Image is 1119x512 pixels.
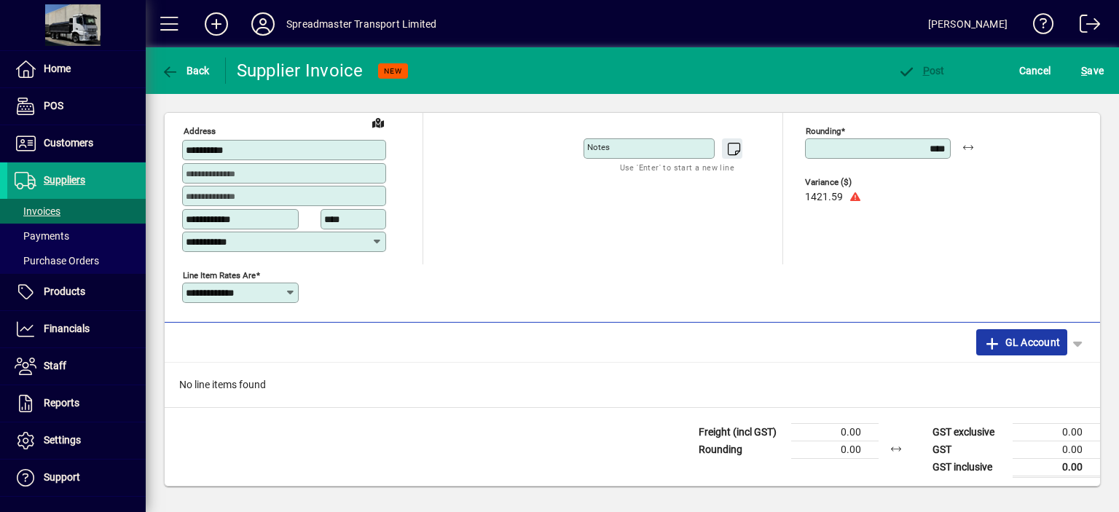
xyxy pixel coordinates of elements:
[805,192,843,203] span: 1421.59
[44,360,66,371] span: Staff
[983,331,1060,354] span: GL Account
[925,423,1013,441] td: GST exclusive
[44,63,71,74] span: Home
[691,441,791,458] td: Rounding
[1069,3,1101,50] a: Logout
[1081,59,1104,82] span: ave
[7,199,146,224] a: Invoices
[44,100,63,111] span: POS
[15,230,69,242] span: Payments
[928,12,1008,36] div: [PERSON_NAME]
[587,142,610,152] mat-label: Notes
[925,458,1013,476] td: GST inclusive
[44,434,81,446] span: Settings
[286,12,436,36] div: Spreadmaster Transport Limited
[923,65,930,76] span: P
[1022,3,1054,50] a: Knowledge Base
[165,363,1100,407] div: No line items found
[157,58,213,84] button: Back
[7,274,146,310] a: Products
[7,224,146,248] a: Payments
[366,111,390,134] a: View on map
[1013,423,1100,441] td: 0.00
[193,11,240,37] button: Add
[384,66,402,76] span: NEW
[7,422,146,459] a: Settings
[146,58,226,84] app-page-header-button: Back
[791,441,879,458] td: 0.00
[1081,65,1087,76] span: S
[7,460,146,496] a: Support
[7,88,146,125] a: POS
[237,59,364,82] div: Supplier Invoice
[805,178,892,187] span: Variance ($)
[183,269,256,280] mat-label: Line item rates are
[240,11,286,37] button: Profile
[925,441,1013,458] td: GST
[7,311,146,347] a: Financials
[898,65,945,76] span: ost
[806,126,841,136] mat-label: Rounding
[1013,441,1100,458] td: 0.00
[691,423,791,441] td: Freight (incl GST)
[161,65,210,76] span: Back
[1016,58,1055,84] button: Cancel
[1013,458,1100,476] td: 0.00
[44,174,85,186] span: Suppliers
[7,125,146,162] a: Customers
[44,137,93,149] span: Customers
[620,159,734,176] mat-hint: Use 'Enter' to start a new line
[1077,58,1107,84] button: Save
[7,248,146,273] a: Purchase Orders
[791,423,879,441] td: 0.00
[44,397,79,409] span: Reports
[7,348,146,385] a: Staff
[7,51,146,87] a: Home
[1019,59,1051,82] span: Cancel
[7,385,146,422] a: Reports
[44,323,90,334] span: Financials
[976,329,1067,355] button: GL Account
[44,471,80,483] span: Support
[44,285,85,297] span: Products
[894,58,949,84] button: Post
[15,205,60,217] span: Invoices
[15,255,99,267] span: Purchase Orders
